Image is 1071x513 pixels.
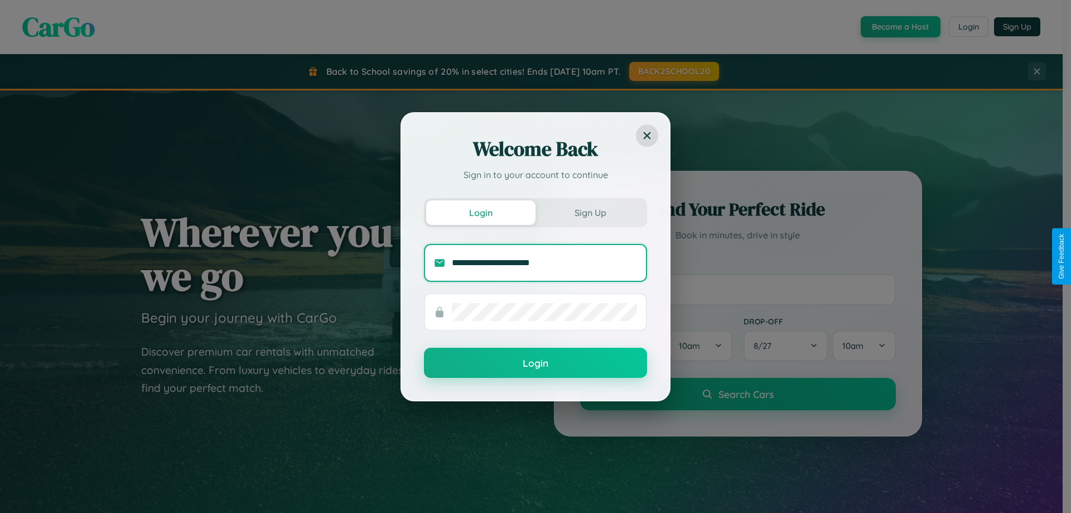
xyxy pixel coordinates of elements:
[535,200,645,225] button: Sign Up
[426,200,535,225] button: Login
[1058,234,1065,279] div: Give Feedback
[424,168,647,181] p: Sign in to your account to continue
[424,348,647,378] button: Login
[424,136,647,162] h2: Welcome Back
